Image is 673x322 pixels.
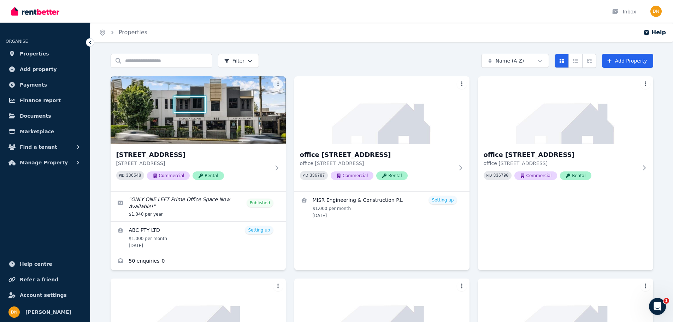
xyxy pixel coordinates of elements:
a: office 2 10a/857 Doncaster Road, Doncaster Eastoffice [STREET_ADDRESS]office [STREET_ADDRESS]PID ... [478,76,653,191]
a: Add Property [602,54,653,68]
span: Help centre [20,260,52,268]
img: RentBetter [11,6,59,17]
p: office [STREET_ADDRESS] [484,160,638,167]
img: office 2 10a/857 Doncaster Road, Doncaster East [478,76,653,144]
p: office [STREET_ADDRESS] [300,160,454,167]
button: Compact list view [568,54,583,68]
code: 336790 [493,173,508,178]
span: 1 [663,298,669,304]
code: 336787 [309,173,325,178]
span: Documents [20,112,51,120]
a: Help centre [6,257,84,271]
p: [STREET_ADDRESS] [116,160,270,167]
button: Filter [218,54,259,68]
h3: office [STREET_ADDRESS] [484,150,638,160]
a: Marketplace [6,124,84,139]
a: View details for MISR Engineering & Construction P.L [294,192,470,223]
small: PID [303,174,308,177]
span: Marketplace [20,127,54,136]
a: View details for ABC PTY LTD [111,222,286,253]
span: ORGANISE [6,39,28,44]
small: PID [119,174,125,177]
span: Account settings [20,291,67,299]
a: Add property [6,62,84,76]
a: Enquiries for 857 Doncaster Road, Doncaster East [111,253,286,270]
a: Finance report [6,93,84,107]
span: Rental [560,171,591,180]
a: Payments [6,78,84,92]
a: Properties [6,47,84,61]
span: Payments [20,81,47,89]
button: More options [273,281,283,291]
a: Account settings [6,288,84,302]
a: Documents [6,109,84,123]
span: Rental [376,171,407,180]
div: View options [555,54,596,68]
code: 336548 [126,173,141,178]
span: Filter [224,57,245,64]
span: Finance report [20,96,61,105]
button: Card view [555,54,569,68]
span: Rental [193,171,224,180]
a: 857 Doncaster Road, Doncaster East[STREET_ADDRESS][STREET_ADDRESS]PID 336548CommercialRental [111,76,286,191]
img: Deepak Narang [650,6,662,17]
span: Add property [20,65,57,74]
button: Help [643,28,666,37]
button: More options [640,281,650,291]
h3: [STREET_ADDRESS] [116,150,270,160]
div: Inbox [612,8,636,15]
img: 857 Doncaster Road, Doncaster East [111,76,286,144]
span: Commercial [514,171,557,180]
span: Find a tenant [20,143,57,151]
button: More options [640,79,650,89]
span: Name (A-Z) [496,57,524,64]
a: Edit listing: ONLY ONE LEFT Prime Office Space Now Available! [111,192,286,221]
small: PID [486,174,492,177]
iframe: Intercom live chat [649,298,666,315]
a: office 1 10a/857 Doncaster Road, Doncaster Eastoffice [STREET_ADDRESS]office [STREET_ADDRESS]PID ... [294,76,470,191]
nav: Breadcrumb [90,23,156,42]
h3: office [STREET_ADDRESS] [300,150,454,160]
button: More options [457,281,467,291]
img: Deepak Narang [8,306,20,318]
a: Refer a friend [6,273,84,287]
button: Manage Property [6,156,84,170]
span: [PERSON_NAME] [25,308,71,316]
span: Manage Property [20,158,68,167]
button: Find a tenant [6,140,84,154]
button: More options [273,79,283,89]
span: Commercial [331,171,374,180]
span: Refer a friend [20,275,58,284]
span: Commercial [147,171,190,180]
button: Name (A-Z) [481,54,549,68]
button: Expanded list view [582,54,596,68]
span: Properties [20,49,49,58]
img: office 1 10a/857 Doncaster Road, Doncaster East [294,76,470,144]
button: More options [457,79,467,89]
a: Properties [119,29,147,36]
